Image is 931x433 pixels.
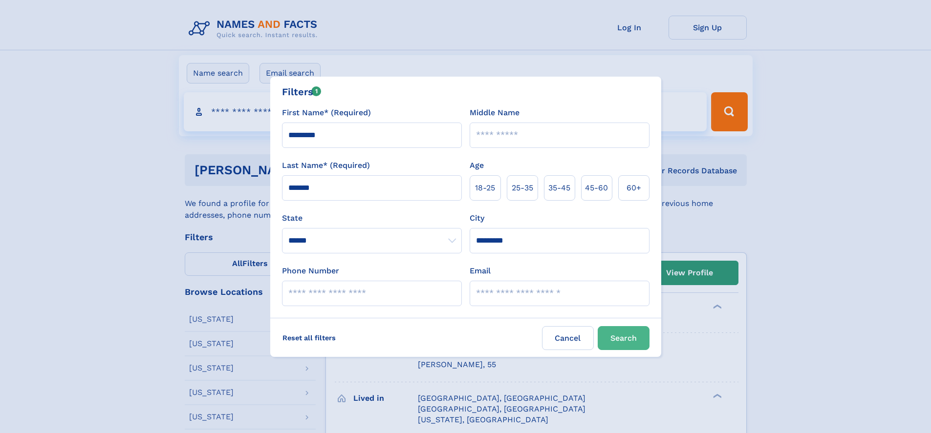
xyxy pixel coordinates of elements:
[470,212,484,224] label: City
[282,84,322,99] div: Filters
[282,265,339,277] label: Phone Number
[512,182,533,194] span: 25‑35
[282,107,371,119] label: First Name* (Required)
[470,265,491,277] label: Email
[548,182,570,194] span: 35‑45
[470,160,484,171] label: Age
[598,326,650,350] button: Search
[470,107,520,119] label: Middle Name
[282,160,370,171] label: Last Name* (Required)
[585,182,608,194] span: 45‑60
[627,182,641,194] span: 60+
[475,182,495,194] span: 18‑25
[276,326,342,350] label: Reset all filters
[282,212,462,224] label: State
[542,326,594,350] label: Cancel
